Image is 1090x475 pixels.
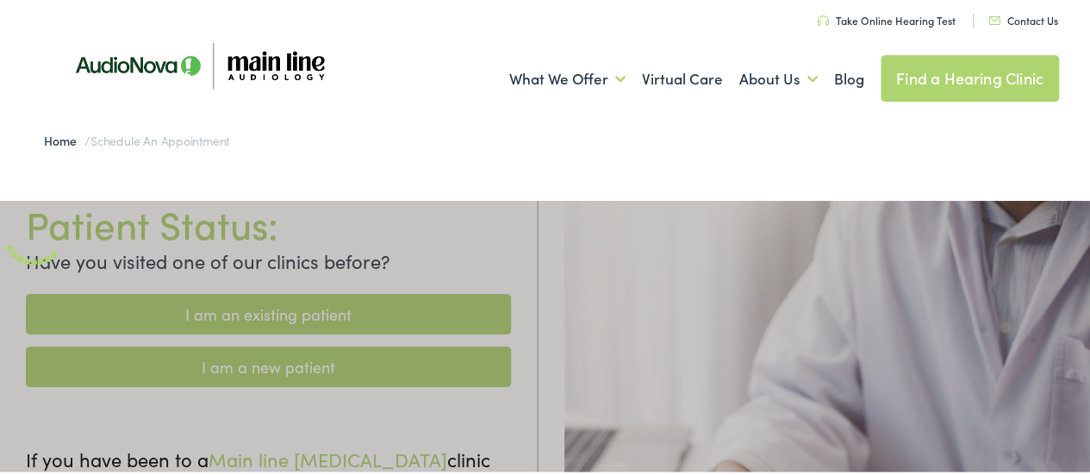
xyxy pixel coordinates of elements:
[44,129,84,147] a: Home
[834,45,864,109] a: Blog
[642,45,723,109] a: Virtual Care
[881,53,1059,99] a: Find a Hearing Clinic
[988,10,1058,25] a: Contact Us
[739,45,818,109] a: About Us
[817,13,829,23] img: utility icon
[90,129,229,147] span: Schedule an Appointment
[44,129,229,147] span: /
[509,45,626,109] a: What We Offer
[817,10,956,25] a: Take Online Hearing Test
[988,14,1000,22] img: utility icon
